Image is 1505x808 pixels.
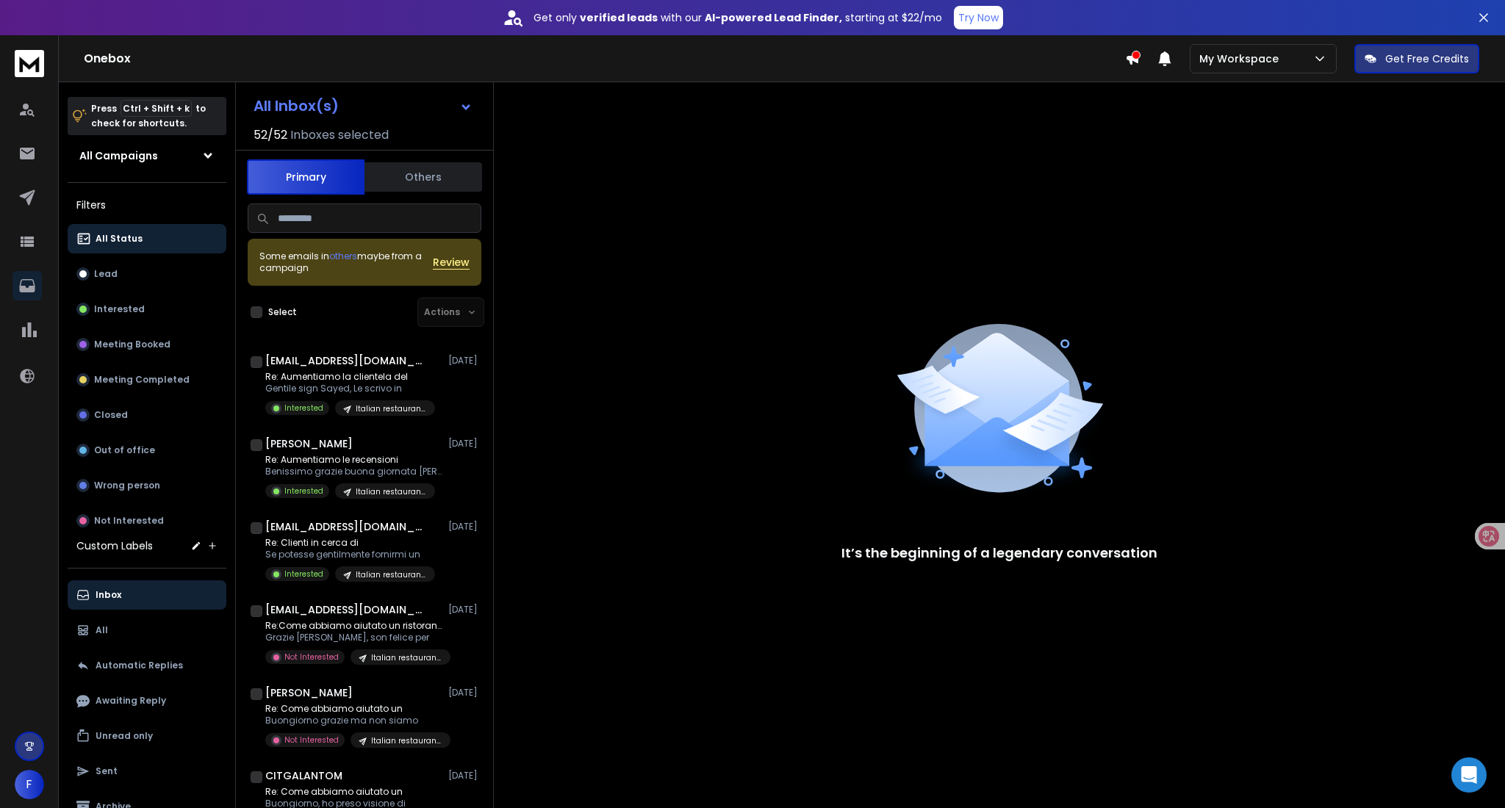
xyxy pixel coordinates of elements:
p: Interested [284,486,323,497]
p: Get Free Credits [1385,51,1469,66]
p: Re: Aumentiamo le recensioni [265,454,442,466]
button: Interested [68,295,226,324]
p: Re: Aumentiamo la clientela del [265,371,435,383]
p: [DATE] [448,355,481,367]
p: Out of office [94,444,155,456]
p: Press to check for shortcuts. [91,101,206,131]
button: Awaiting Reply [68,686,226,715]
p: My Workspace [1199,51,1285,66]
span: Ctrl + Shift + k [121,100,192,117]
label: Select [268,306,297,318]
p: It’s the beginning of a legendary conversation [841,543,1157,563]
p: [DATE] [448,604,481,616]
button: Not Interested [68,506,226,535]
p: Wrong person [94,480,160,491]
h1: [PERSON_NAME] [265,685,353,700]
p: All [96,624,108,636]
strong: AI-powered Lead Finder, [705,10,842,25]
p: [DATE] [448,438,481,450]
span: others [329,250,357,262]
p: Italian restaurants [356,486,426,497]
button: Review [433,255,470,270]
button: Meeting Completed [68,365,226,394]
button: F [15,770,44,799]
div: Open Intercom Messenger [1451,757,1487,793]
p: Unread only [96,730,153,742]
p: Try Now [958,10,999,25]
h3: Inboxes selected [290,126,389,144]
button: All Inbox(s) [242,91,484,120]
p: Se potesse gentilmente fornirmi un [265,549,435,560]
p: Italian restaurants [356,403,426,414]
p: All Status [96,233,143,245]
h3: Filters [68,195,226,215]
img: logo [15,50,44,77]
div: Some emails in maybe from a campaign [259,250,433,274]
p: Re: Clienti in cerca di [265,537,435,549]
button: Get Free Credits [1354,44,1479,73]
button: Closed [68,400,226,430]
p: Interested [284,569,323,580]
p: [DATE] [448,770,481,782]
button: Wrong person [68,471,226,500]
p: Not Interested [284,652,339,663]
p: Italian restaurants [356,569,426,580]
p: Sent [96,765,118,777]
p: Re: Come abbiamo aiutato un [265,703,442,715]
button: Automatic Replies [68,651,226,680]
p: Re:Come abbiamo aiutato un ristorante [265,620,442,632]
button: Meeting Booked [68,330,226,359]
h1: [EMAIL_ADDRESS][DOMAIN_NAME] [265,519,427,534]
p: Grazie [PERSON_NAME], son felice per [265,632,442,643]
button: All [68,616,226,645]
button: Others [364,161,482,193]
p: Closed [94,409,128,421]
button: Inbox [68,580,226,610]
button: All Status [68,224,226,253]
h1: Onebox [84,50,1125,68]
p: Not Interested [284,735,339,746]
button: Sent [68,757,226,786]
button: Unread only [68,721,226,751]
p: Interested [284,403,323,414]
p: Buongiorno grazie ma non siamo [265,715,442,726]
h1: [EMAIL_ADDRESS][DOMAIN_NAME] [265,602,427,617]
span: 52 / 52 [254,126,287,144]
p: Interested [94,303,145,315]
p: Meeting Booked [94,339,170,350]
h3: Custom Labels [76,538,153,553]
p: [DATE] [448,521,481,533]
p: Italian restaurants [371,735,442,746]
h1: CITGALANTOM [265,768,342,783]
p: Re: Come abbiamo aiutato un [265,786,442,798]
p: Automatic Replies [96,660,183,671]
h1: All Campaigns [79,148,158,163]
h1: [PERSON_NAME] [265,436,353,451]
p: Benissimo grazie buona giornata [PERSON_NAME] [265,466,442,477]
p: Awaiting Reply [96,695,166,707]
p: Italian restaurants [371,652,442,663]
p: [DATE] [448,687,481,699]
button: All Campaigns [68,141,226,170]
button: Try Now [954,6,1003,29]
p: Gentile sign Sayed, Le scrivo in [265,383,435,394]
p: Inbox [96,589,121,601]
button: Lead [68,259,226,289]
button: Primary [247,159,364,195]
strong: verified leads [580,10,658,25]
p: Get only with our starting at $22/mo [534,10,942,25]
p: Lead [94,268,118,280]
h1: [EMAIL_ADDRESS][DOMAIN_NAME] [265,353,427,368]
p: Not Interested [94,515,164,527]
p: Meeting Completed [94,374,190,386]
button: Out of office [68,436,226,465]
h1: All Inbox(s) [254,98,339,113]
